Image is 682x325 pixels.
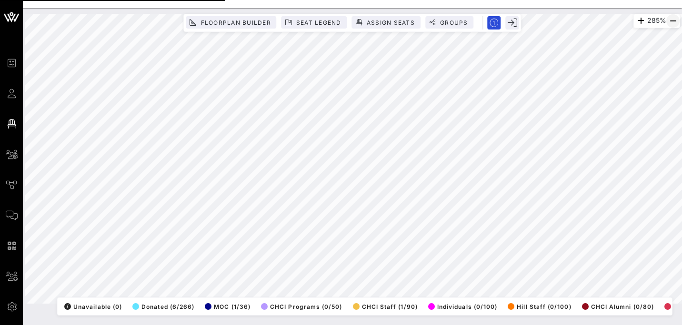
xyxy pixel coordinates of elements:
[64,303,71,310] div: /
[64,303,122,310] span: Unavailable (0)
[425,16,474,29] button: Groups
[132,303,194,310] span: Donated (6/266)
[633,14,680,28] div: 285%
[440,19,468,26] span: Groups
[200,19,271,26] span: Floorplan Builder
[505,300,571,313] button: Hill Staff (0/100)
[425,300,497,313] button: Individuals (0/100)
[205,303,251,310] span: MOC (1/36)
[353,303,418,310] span: CHCI Staff (1/90)
[428,303,497,310] span: Individuals (0/100)
[352,16,421,29] button: Assign Seats
[579,300,654,313] button: CHCI Alumni (0/80)
[508,303,571,310] span: Hill Staff (0/100)
[350,300,418,313] button: CHCI Staff (1/90)
[261,303,342,310] span: CHCI Programs (0/50)
[202,300,251,313] button: MOC (1/36)
[296,19,341,26] span: Seat Legend
[582,303,654,310] span: CHCI Alumni (0/80)
[186,16,276,29] button: Floorplan Builder
[366,19,415,26] span: Assign Seats
[130,300,194,313] button: Donated (6/266)
[61,300,122,313] button: /Unavailable (0)
[281,16,347,29] button: Seat Legend
[258,300,342,313] button: CHCI Programs (0/50)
